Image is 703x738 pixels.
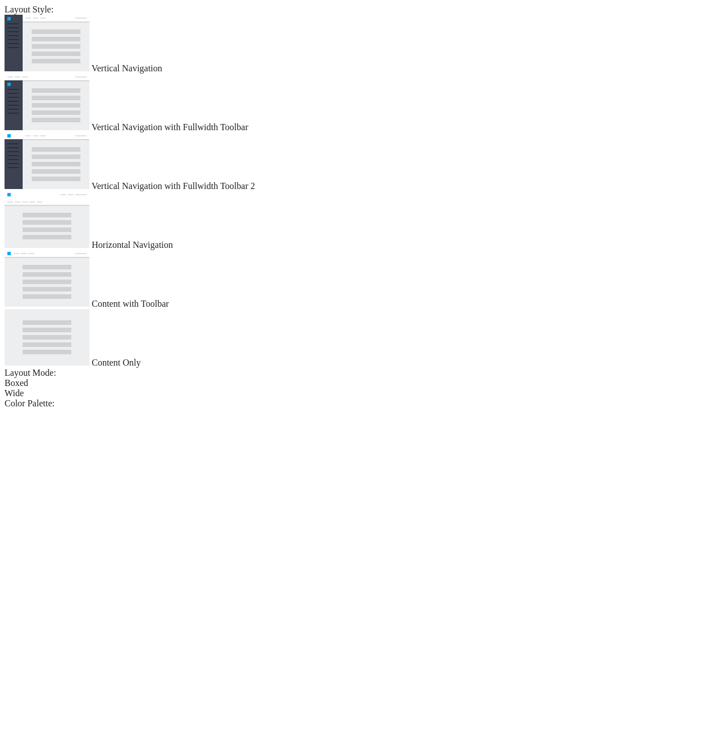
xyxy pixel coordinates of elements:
md-radio-button: Wide [5,388,698,398]
div: Color Palette: [5,398,698,409]
img: content-with-toolbar.jpg [5,250,89,307]
md-radio-button: Vertical Navigation [5,15,698,74]
img: vertical-nav-with-full-toolbar.jpg [5,74,89,130]
div: Layout Style: [5,5,698,15]
md-radio-button: Horizontal Navigation [5,191,698,250]
div: Layout Mode: [5,368,698,378]
span: Horizontal Navigation [92,240,173,250]
img: content-only.jpg [5,309,89,366]
md-radio-button: Boxed [5,378,698,388]
md-radio-button: Content Only [5,309,698,368]
md-radio-button: Vertical Navigation with Fullwidth Toolbar 2 [5,132,698,191]
img: horizontal-nav.jpg [5,191,89,248]
img: vertical-nav.jpg [5,15,89,71]
span: Content with Toolbar [92,299,169,308]
md-radio-button: Vertical Navigation with Fullwidth Toolbar [5,74,698,132]
img: vertical-nav-with-full-toolbar-2.jpg [5,132,89,189]
md-radio-button: Content with Toolbar [5,250,698,309]
span: Content Only [92,358,141,367]
span: Vertical Navigation [92,63,162,73]
span: Vertical Navigation with Fullwidth Toolbar 2 [92,181,255,191]
span: Vertical Navigation with Fullwidth Toolbar [92,122,248,132]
